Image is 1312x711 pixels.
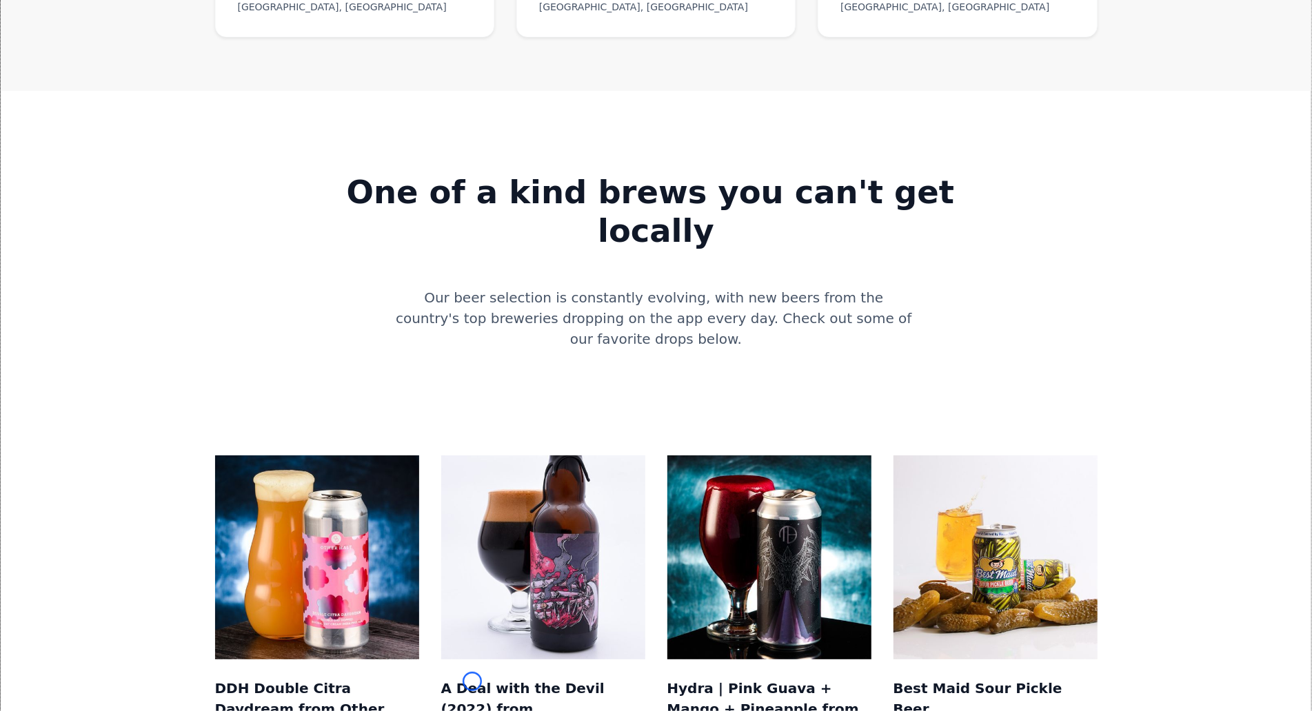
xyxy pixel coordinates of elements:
img: Mockup [667,455,871,659]
div: Our beer selection is constantly evolving, with new beers from the country's top breweries droppi... [392,287,921,377]
img: Mockup [441,455,645,659]
img: Mockup [894,455,1098,659]
img: Mockup [215,455,419,659]
strong: One of a kind brews you can't get locally [303,174,1009,250]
